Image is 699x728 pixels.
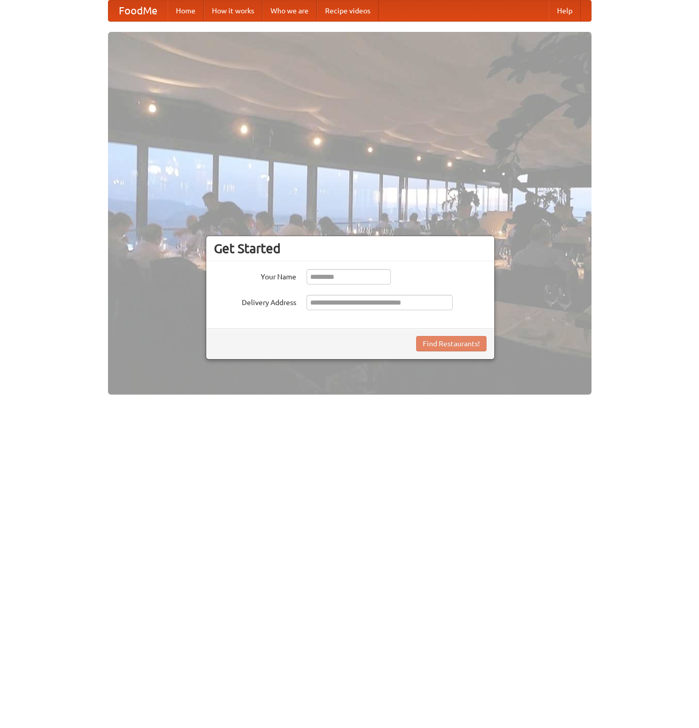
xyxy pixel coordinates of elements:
[214,269,296,282] label: Your Name
[168,1,204,21] a: Home
[109,1,168,21] a: FoodMe
[549,1,581,21] a: Help
[262,1,317,21] a: Who we are
[214,295,296,308] label: Delivery Address
[317,1,379,21] a: Recipe videos
[214,241,487,256] h3: Get Started
[416,336,487,351] button: Find Restaurants!
[204,1,262,21] a: How it works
